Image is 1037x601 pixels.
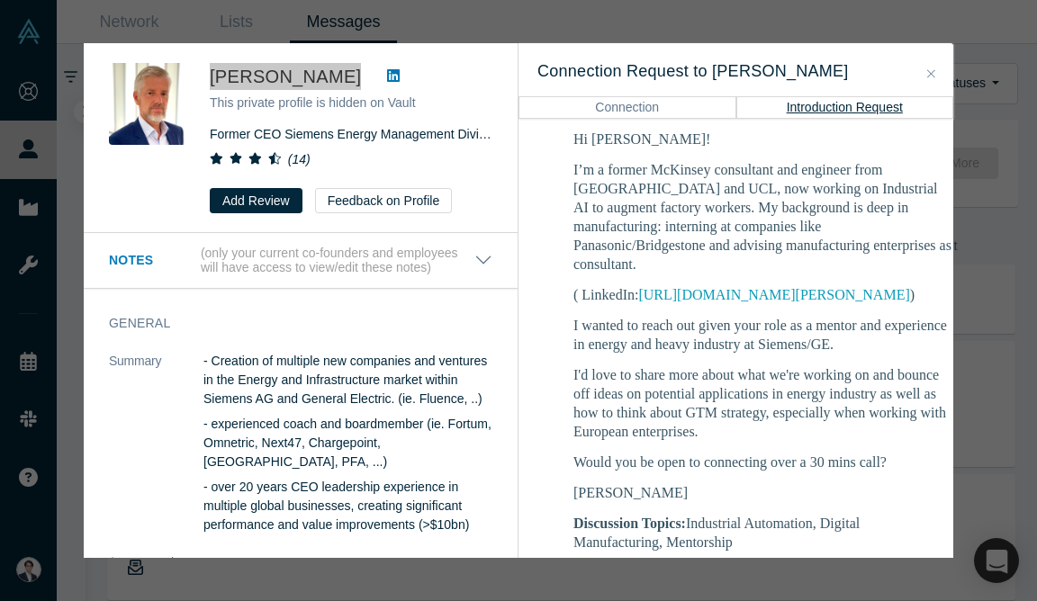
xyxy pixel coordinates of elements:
button: Close [922,64,941,85]
p: This private profile is hidden on Vault [210,94,492,112]
p: Would you be open to connecting over a 30 mins call? [573,453,951,471]
p: I’m a former McKinsey consultant and engineer from [GEOGRAPHIC_DATA] and UCL, now working on Indu... [573,160,951,274]
i: ( 14 ) [288,152,311,166]
p: [PERSON_NAME] [573,483,951,502]
p: - experienced coach and boardmember (ie. Fortum, Omnetric, Next47, Chargepoint, [GEOGRAPHIC_DATA]... [203,415,492,471]
h3: General [109,314,467,333]
p: - over 20 years CEO leadership experience in multiple global businesses, creating significant per... [203,478,492,534]
a: [URL][DOMAIN_NAME][PERSON_NAME] [638,287,909,302]
img: Ralf Christian's Profile Image [109,63,191,145]
button: Introduction Request [736,96,954,118]
button: Notes (only your current co-founders and employees will have access to view/edit these notes) [109,246,492,276]
p: Hi [PERSON_NAME]! [573,130,951,148]
button: Feedback on Profile [315,188,453,213]
p: ( LinkedIn: ) [573,285,951,304]
p: - Creation of multiple new companies and ventures in the Energy and Infrastructure market within ... [203,352,492,408]
span: Former CEO Siemens Energy Management Division of SIEMENS AG [210,127,597,141]
h3: Connection Request to [PERSON_NAME] [537,59,934,84]
dt: Summary [109,352,203,553]
dd: Yes [203,553,492,572]
dt: $100M+ Exit [109,553,203,591]
p: (only your current co-founders and employees will have access to view/edit these notes) [201,246,474,276]
button: Connection [518,96,736,118]
b: Discussion Topics: [573,516,686,531]
p: I'd love to share more about what we're working on and bounce off ideas on potential applications... [573,365,951,441]
span: [PERSON_NAME] [210,67,361,86]
p: I wanted to reach out given your role as a mentor and experience in energy and heavy industry at ... [573,316,951,354]
h3: Notes [109,251,197,270]
p: Industrial Automation, Digital Manufacturing, Mentorship [573,514,951,552]
button: Add Review [210,188,302,213]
